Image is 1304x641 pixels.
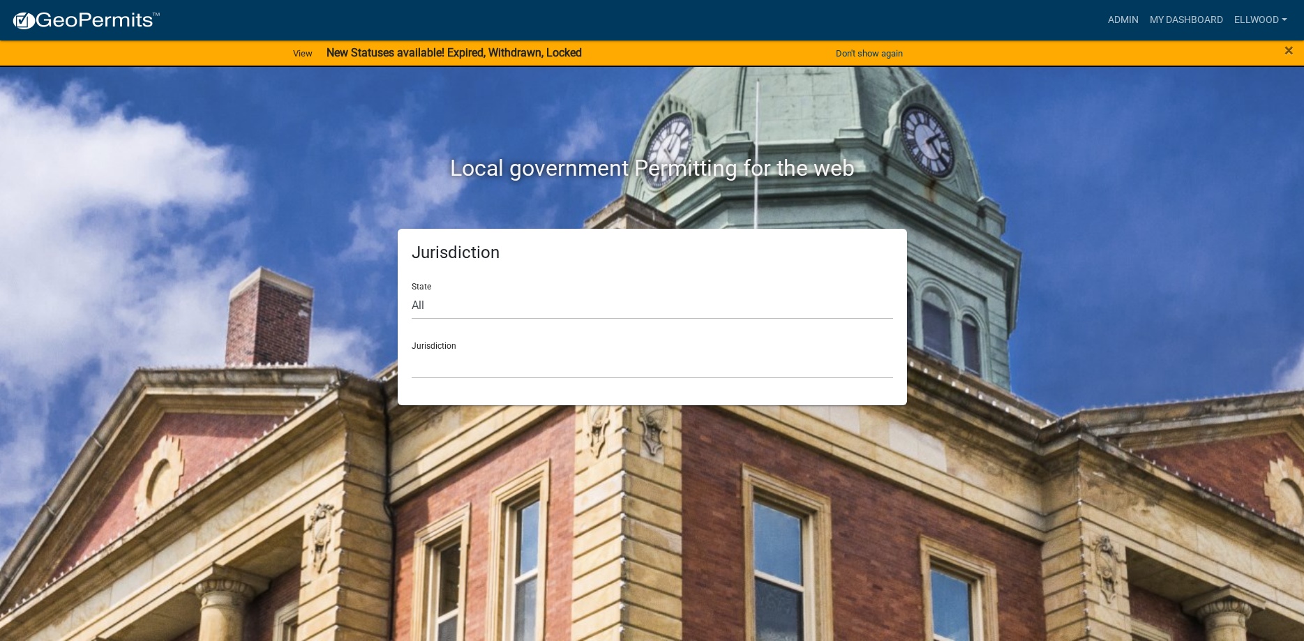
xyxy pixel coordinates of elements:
button: Don't show again [830,42,908,65]
strong: New Statuses available! Expired, Withdrawn, Locked [327,46,582,59]
h5: Jurisdiction [412,243,893,263]
span: × [1284,40,1294,60]
a: View [287,42,318,65]
a: Admin [1102,7,1144,33]
a: Ellwood [1229,7,1293,33]
button: Close [1284,42,1294,59]
h2: Local government Permitting for the web [265,155,1040,181]
a: My Dashboard [1144,7,1229,33]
